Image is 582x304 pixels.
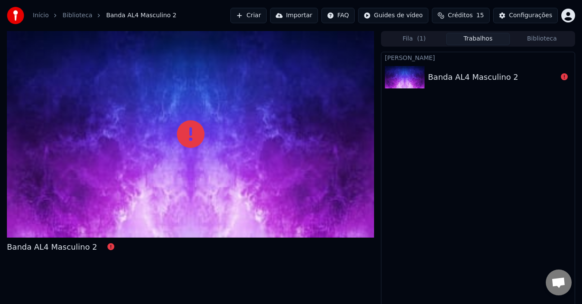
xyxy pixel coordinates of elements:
[106,11,176,20] span: Banda AL4 Masculino 2
[448,11,473,20] span: Créditos
[63,11,92,20] a: Biblioteca
[428,71,518,83] div: Banda AL4 Masculino 2
[432,8,490,23] button: Créditos15
[230,8,267,23] button: Criar
[270,8,318,23] button: Importar
[417,34,426,43] span: ( 1 )
[321,8,355,23] button: FAQ
[546,270,572,295] a: Bate-papo aberto
[33,11,176,20] nav: breadcrumb
[510,33,574,45] button: Biblioteca
[476,11,484,20] span: 15
[493,8,558,23] button: Configurações
[446,33,510,45] button: Trabalhos
[381,52,575,63] div: [PERSON_NAME]
[509,11,552,20] div: Configurações
[358,8,428,23] button: Guides de vídeo
[7,7,24,24] img: youka
[7,241,97,253] div: Banda AL4 Masculino 2
[33,11,49,20] a: Início
[382,33,446,45] button: Fila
